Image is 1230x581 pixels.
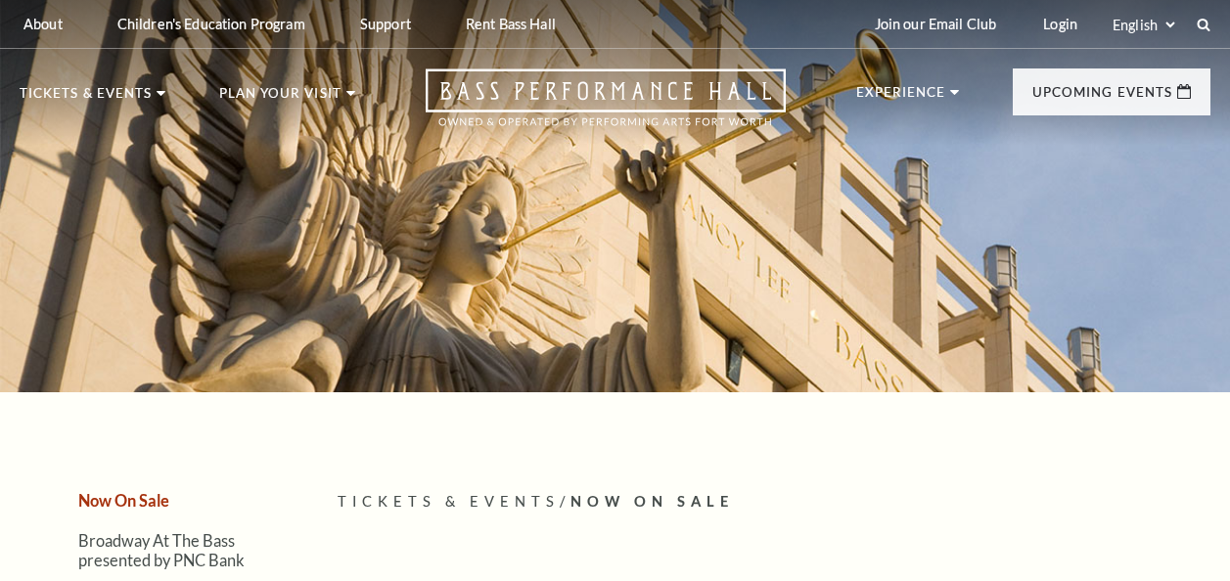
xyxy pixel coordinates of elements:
[360,16,411,32] p: Support
[338,493,560,510] span: Tickets & Events
[466,16,556,32] p: Rent Bass Hall
[219,87,342,111] p: Plan Your Visit
[78,531,245,568] a: Broadway At The Bass presented by PNC Bank
[23,16,63,32] p: About
[1109,16,1178,34] select: Select:
[570,493,734,510] span: Now On Sale
[1032,86,1172,110] p: Upcoming Events
[78,491,169,510] a: Now On Sale
[338,490,1210,514] p: /
[856,86,946,110] p: Experience
[20,87,152,111] p: Tickets & Events
[117,16,305,32] p: Children's Education Program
